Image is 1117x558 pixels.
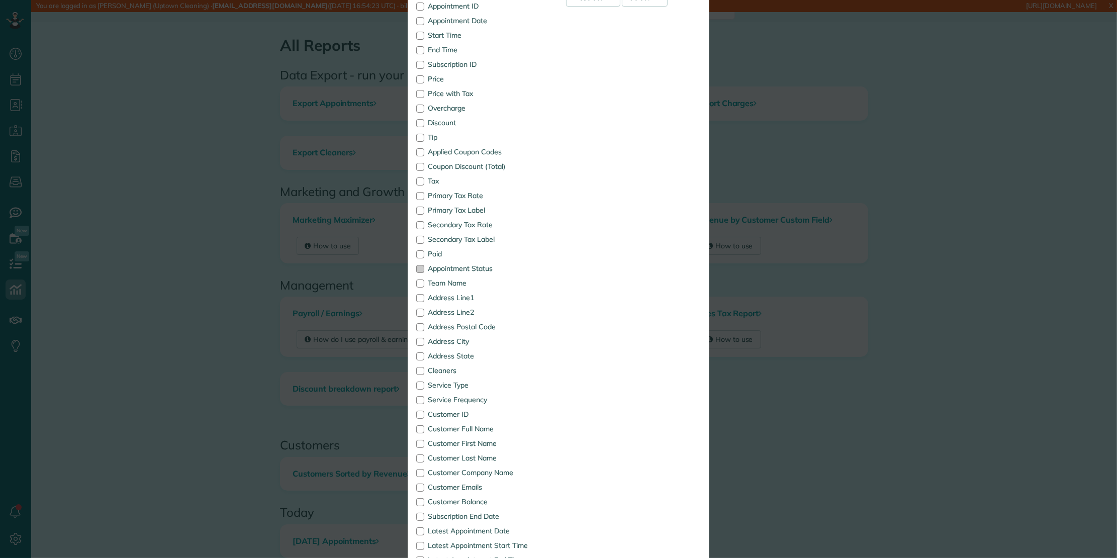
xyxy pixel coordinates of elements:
label: Appointment ID [416,3,551,10]
label: Team Name [416,280,551,287]
label: Paid [416,250,551,257]
label: Appointment Status [416,265,551,272]
label: Address Line1 [416,294,551,301]
label: Coupon Discount (Total) [416,163,551,170]
label: Latest Appointment Date [416,527,551,534]
label: Discount [416,119,551,126]
label: Customer Balance [416,498,551,505]
label: Service Type [416,382,551,389]
label: Applied Coupon Codes [416,148,551,155]
label: Primary Tax Label [416,207,551,214]
label: Latest Appointment Start Time [416,542,551,549]
label: Secondary Tax Label [416,236,551,243]
label: Primary Tax Rate [416,192,551,199]
label: End Time [416,46,551,53]
label: Overcharge [416,105,551,112]
label: Address State [416,352,551,359]
label: Tax [416,177,551,184]
label: Subscription End Date [416,513,551,520]
label: Address Postal Code [416,323,551,330]
label: Customer ID [416,411,551,418]
label: Service Frequency [416,396,551,403]
label: Customer Last Name [416,454,551,461]
label: Address Line2 [416,309,551,316]
label: Secondary Tax Rate [416,221,551,228]
label: Appointment Date [416,17,551,24]
label: Customer First Name [416,440,551,447]
label: Address City [416,338,551,345]
label: Customer Full Name [416,425,551,432]
label: Start Time [416,32,551,39]
label: Customer Emails [416,484,551,491]
label: Cleaners [416,367,551,374]
label: Price [416,75,551,82]
label: Subscription ID [416,61,551,68]
label: Price with Tax [416,90,551,97]
label: Tip [416,134,551,141]
label: Customer Company Name [416,469,551,476]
